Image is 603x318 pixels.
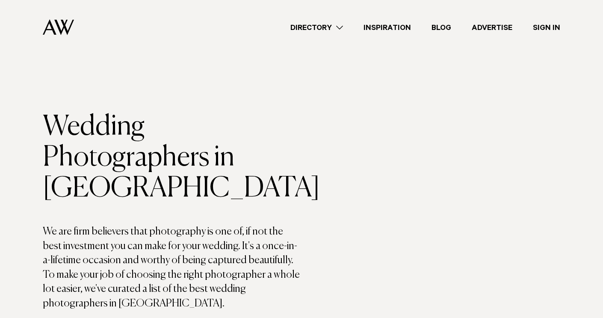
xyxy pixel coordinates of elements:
a: Advertise [461,22,523,33]
h1: Wedding Photographers in [GEOGRAPHIC_DATA] [43,112,301,204]
a: Blog [421,22,461,33]
a: Inspiration [353,22,421,33]
p: We are firm believers that photography is one of, if not the best investment you can make for you... [43,225,301,311]
a: Directory [280,22,353,33]
img: Auckland Weddings Logo [43,19,74,35]
a: Sign In [523,22,570,33]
